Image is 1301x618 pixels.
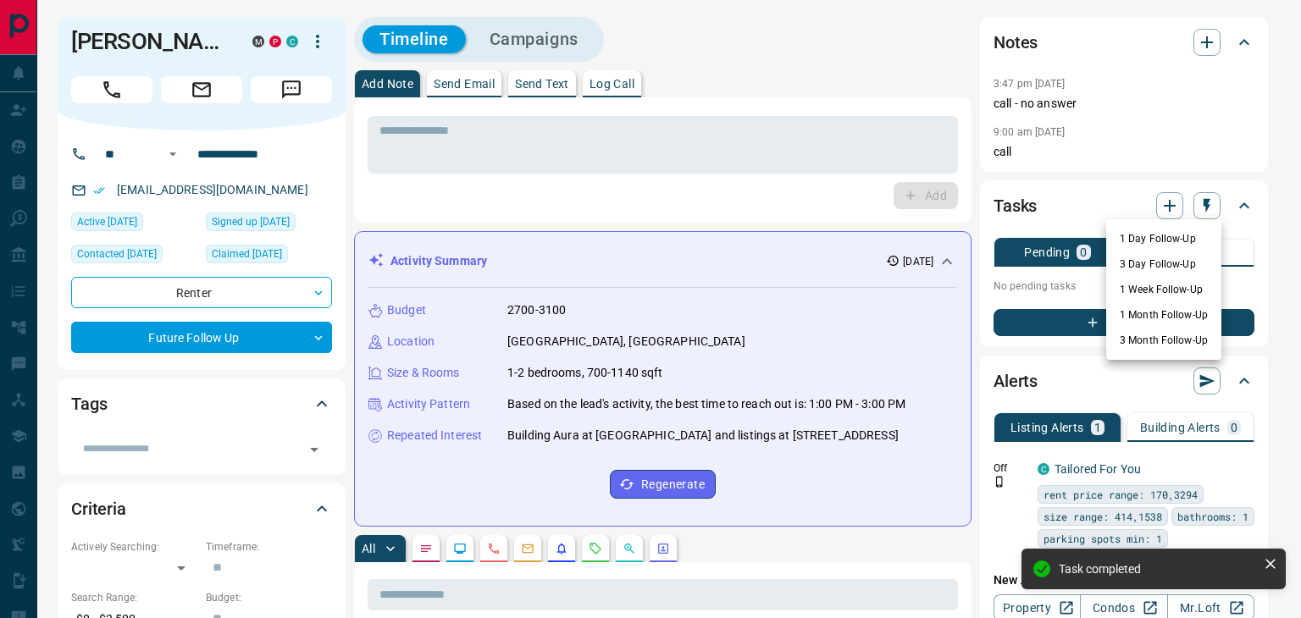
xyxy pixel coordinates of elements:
li: 3 Day Follow-Up [1106,251,1221,277]
li: 1 Day Follow-Up [1106,226,1221,251]
li: 3 Month Follow-Up [1106,328,1221,353]
div: Task completed [1059,562,1257,576]
li: 1 Month Follow-Up [1106,302,1221,328]
li: 1 Week Follow-Up [1106,277,1221,302]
